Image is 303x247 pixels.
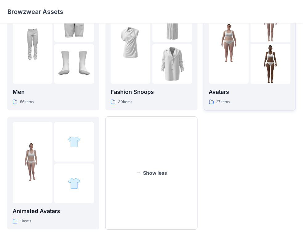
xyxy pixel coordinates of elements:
button: Show less [105,117,197,230]
p: Fashion Snoops [111,88,192,96]
p: 1 items [20,218,31,225]
img: folder 1 [111,23,150,63]
img: folder 1 [13,23,52,63]
p: Animated Avatars [13,207,94,216]
p: Men [13,88,94,96]
img: folder 1 [13,143,52,182]
img: folder 3 [152,44,192,84]
img: folder 3 [54,44,94,84]
p: Avatars [209,88,290,96]
img: folder 2 [68,136,80,148]
p: 56 items [20,99,34,105]
img: folder 3 [251,44,290,84]
p: 30 items [118,99,132,105]
p: Browzwear Assets [7,7,63,16]
a: folder 1folder 2folder 3Animated Avatars1items [7,117,99,230]
img: folder 1 [209,23,249,63]
p: 27 items [216,99,230,105]
img: folder 3 [68,177,80,190]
